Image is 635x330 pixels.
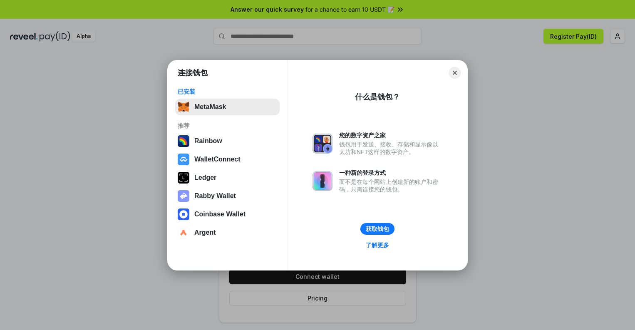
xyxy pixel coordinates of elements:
div: Ledger [194,174,216,181]
div: 钱包用于发送、接收、存储和显示像以太坊和NFT这样的数字资产。 [339,141,442,156]
div: 而不是在每个网站上创建新的账户和密码，只需连接您的钱包。 [339,178,442,193]
button: MetaMask [175,99,280,115]
a: 了解更多 [361,240,394,251]
img: svg+xml,%3Csvg%20width%3D%2228%22%20height%3D%2228%22%20viewBox%3D%220%200%2028%2028%22%20fill%3D... [178,208,189,220]
img: svg+xml,%3Csvg%20width%3D%2228%22%20height%3D%2228%22%20viewBox%3D%220%200%2028%2028%22%20fill%3D... [178,154,189,165]
img: svg+xml,%3Csvg%20fill%3D%22none%22%20height%3D%2233%22%20viewBox%3D%220%200%2035%2033%22%20width%... [178,101,189,113]
img: svg+xml,%3Csvg%20width%3D%2228%22%20height%3D%2228%22%20viewBox%3D%220%200%2028%2028%22%20fill%3D... [178,227,189,238]
img: svg+xml,%3Csvg%20xmlns%3D%22http%3A%2F%2Fwww.w3.org%2F2000%2Fsvg%22%20fill%3D%22none%22%20viewBox... [313,171,332,191]
div: 什么是钱包？ [355,92,400,102]
img: svg+xml,%3Csvg%20xmlns%3D%22http%3A%2F%2Fwww.w3.org%2F2000%2Fsvg%22%20width%3D%2228%22%20height%3... [178,172,189,184]
div: MetaMask [194,103,226,111]
button: WalletConnect [175,151,280,168]
button: 获取钱包 [360,223,394,235]
button: Ledger [175,169,280,186]
div: Coinbase Wallet [194,211,246,218]
button: Coinbase Wallet [175,206,280,223]
div: 您的数字资产之家 [339,132,442,139]
img: svg+xml,%3Csvg%20width%3D%22120%22%20height%3D%22120%22%20viewBox%3D%220%200%20120%20120%22%20fil... [178,135,189,147]
div: Rabby Wallet [194,192,236,200]
div: 推荐 [178,122,277,129]
div: 一种新的登录方式 [339,169,442,176]
div: 了解更多 [366,241,389,249]
div: 已安装 [178,88,277,95]
div: Argent [194,229,216,236]
button: Rainbow [175,133,280,149]
h1: 连接钱包 [178,68,208,78]
div: 获取钱包 [366,225,389,233]
div: WalletConnect [194,156,241,163]
button: Close [449,67,461,79]
img: svg+xml,%3Csvg%20xmlns%3D%22http%3A%2F%2Fwww.w3.org%2F2000%2Fsvg%22%20fill%3D%22none%22%20viewBox... [178,190,189,202]
img: svg+xml,%3Csvg%20xmlns%3D%22http%3A%2F%2Fwww.w3.org%2F2000%2Fsvg%22%20fill%3D%22none%22%20viewBox... [313,134,332,154]
button: Argent [175,224,280,241]
div: Rainbow [194,137,222,145]
button: Rabby Wallet [175,188,280,204]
